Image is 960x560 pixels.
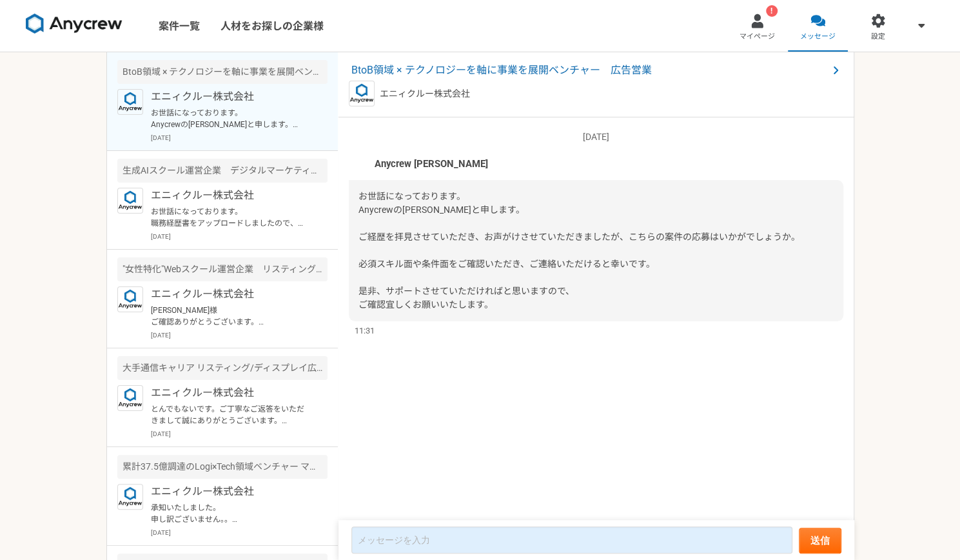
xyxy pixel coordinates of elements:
p: エニィクルー株式会社 [151,188,310,203]
img: logo_text_blue_01.png [117,188,143,214]
div: "女性特化"Webスクール運営企業 リスティング広告運用 [117,257,328,281]
p: エニィクルー株式会社 [151,286,310,302]
p: [DATE] [151,232,328,241]
div: BtoB領域 × テクノロジーを軸に事業を展開ベンチャー 広告営業 [117,60,328,84]
img: logo_text_blue_01.png [349,81,375,106]
img: logo_text_blue_01.png [117,484,143,510]
p: [DATE] [151,133,328,143]
p: [DATE] [349,130,843,144]
button: 送信 [799,528,841,554]
div: ! [766,5,778,17]
div: 大手通信キャリア リスティング/ディスプレイ広告戦略ディレクター [117,356,328,380]
span: 設定 [871,32,885,42]
div: 累計37.5億調達のLogi×Tech領域ベンチャー マーケティングアドバイザー [117,455,328,479]
img: 8DqYSo04kwAAAAASUVORK5CYII= [26,14,122,34]
span: お世話になっております。 Anycrewの[PERSON_NAME]と申します。 ご経歴を拝見させていただき、お声がけさせていただきましたが、こちらの案件の応募はいかがでしょうか。 必須スキル面... [358,191,800,310]
p: [DATE] [151,429,328,439]
span: メッセージ [800,32,836,42]
p: お世話になっております。 Anycrewの[PERSON_NAME]と申します。 ご経歴を拝見させていただき、お声がけさせていただきましたが、こちらの案件の応募はいかがでしょうか。 必須スキル面... [151,107,310,130]
span: BtoB領域 × テクノロジーを軸に事業を展開ベンチャー 広告営業 [351,63,828,78]
img: logo_text_blue_01.png [117,286,143,312]
p: エニィクルー株式会社 [151,385,310,401]
img: S__5267474.jpg [349,154,368,174]
p: エニィクルー株式会社 [380,87,470,101]
p: とんでもないです。ご丁寧なご返答をいただきまして誠にありがとうございます。 こちらの案件はフル稼働が必須ということで調整が難しいのですが、今後また別案件でご相談をさせていただけましたら幸いです。... [151,403,310,426]
span: Anycrew [PERSON_NAME] [374,157,487,171]
p: [DATE] [151,330,328,340]
p: お世話になっております。 職務経歴書をアップロードしましたので、ご確認いただけますと幸いです。 [151,206,310,229]
span: 11:31 [355,325,375,337]
img: logo_text_blue_01.png [117,89,143,115]
p: [DATE] [151,528,328,537]
img: logo_text_blue_01.png [117,385,143,411]
p: 承知いたしました。 申し訳ございません。。 また別途おすすめの案件がございましたら、お声かけさせて頂きます。 [151,502,310,525]
span: マイページ [740,32,775,42]
p: [PERSON_NAME]様 ご確認ありがとうございます。[PERSON_NAME]です。 ご状況、承知しました。 よろしくお願いします。 [151,305,310,328]
p: エニィクルー株式会社 [151,89,310,105]
div: 生成AIスクール運営企業 デジタルマーケティング [117,159,328,183]
p: エニィクルー株式会社 [151,484,310,499]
